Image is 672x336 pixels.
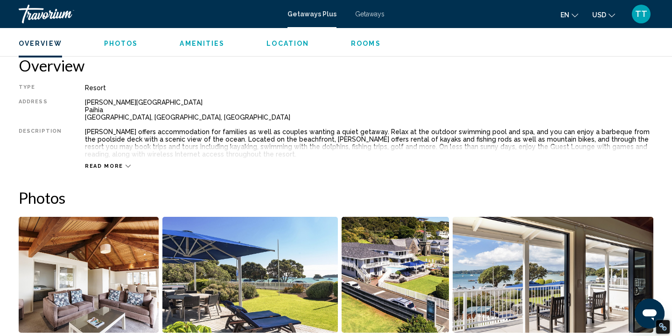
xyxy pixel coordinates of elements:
span: Photos [104,40,138,47]
button: Open full-screen image slider [19,216,159,333]
button: Change language [560,8,578,21]
div: Address [19,99,62,121]
button: Photos [104,39,138,48]
button: Amenities [180,39,224,48]
h2: Overview [19,56,653,75]
span: TT [635,9,647,19]
span: Location [266,40,309,47]
a: Getaways Plus [287,10,336,18]
div: [PERSON_NAME] offers accommodation for families as well as couples wanting a quiet getaway. Relax... [85,128,653,158]
a: Travorium [19,5,278,23]
span: Amenities [180,40,224,47]
a: Getaways [355,10,385,18]
div: Description [19,128,62,158]
iframe: Bouton de lancement de la fenêtre de messagerie [635,299,665,329]
button: Overview [19,39,62,48]
span: Overview [19,40,62,47]
button: Open full-screen image slider [162,216,337,333]
div: Resort [85,84,653,92]
button: User Menu [629,4,653,24]
h2: Photos [19,188,653,207]
span: USD [592,11,606,19]
button: Change currency [592,8,615,21]
div: [PERSON_NAME][GEOGRAPHIC_DATA] Paihia [GEOGRAPHIC_DATA], [GEOGRAPHIC_DATA], [GEOGRAPHIC_DATA] [85,99,653,121]
button: Open full-screen image slider [453,216,653,333]
button: Location [266,39,309,48]
span: Rooms [351,40,381,47]
button: Rooms [351,39,381,48]
span: Read more [85,163,123,169]
button: Open full-screen image slider [342,216,449,333]
div: Type [19,84,62,92]
span: en [560,11,569,19]
div: Restore Info Box &#10;&#10;NoFollow Info:&#10; META-Robots NoFollow: &#09;true&#10; META-Robots N... [658,322,667,331]
button: Read more [85,163,131,170]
